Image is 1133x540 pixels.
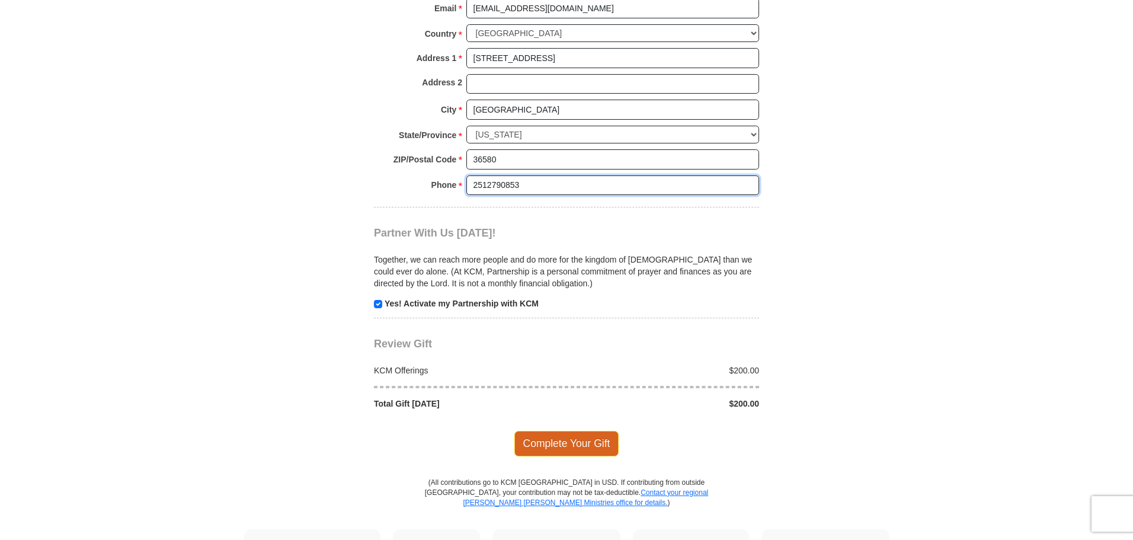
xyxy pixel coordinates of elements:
strong: Yes! Activate my Partnership with KCM [385,299,539,308]
span: Review Gift [374,338,432,350]
span: Complete Your Gift [514,431,619,456]
div: Total Gift [DATE] [368,398,567,410]
p: (All contributions go to KCM [GEOGRAPHIC_DATA] in USD. If contributing from outside [GEOGRAPHIC_D... [424,478,709,529]
strong: Phone [431,177,457,193]
span: Partner With Us [DATE]! [374,227,496,239]
strong: Country [425,25,457,42]
strong: ZIP/Postal Code [393,151,457,168]
div: $200.00 [566,365,766,376]
strong: State/Province [399,127,456,143]
p: Together, we can reach more people and do more for the kingdom of [DEMOGRAPHIC_DATA] than we coul... [374,254,759,289]
strong: Address 2 [422,74,462,91]
a: Contact your regional [PERSON_NAME] [PERSON_NAME] Ministries office for details. [463,488,708,507]
strong: Address 1 [417,50,457,66]
div: KCM Offerings [368,365,567,376]
strong: City [441,101,456,118]
div: $200.00 [566,398,766,410]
